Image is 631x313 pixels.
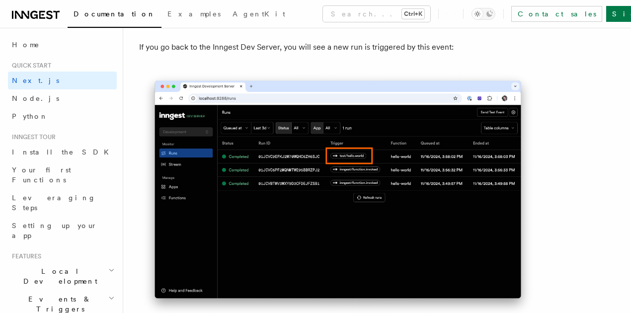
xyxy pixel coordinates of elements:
[12,222,97,239] span: Setting up your app
[8,252,41,260] span: Features
[402,9,424,19] kbd: Ctrl+K
[472,8,495,20] button: Toggle dark mode
[8,161,117,189] a: Your first Functions
[161,3,227,27] a: Examples
[139,40,537,54] p: If you go back to the Inngest Dev Server, you will see a new run is triggered by this event:
[12,194,96,212] span: Leveraging Steps
[8,36,117,54] a: Home
[167,10,221,18] span: Examples
[12,94,59,102] span: Node.js
[511,6,602,22] a: Contact sales
[8,107,117,125] a: Python
[323,6,430,22] button: Search...Ctrl+K
[74,10,156,18] span: Documentation
[8,143,117,161] a: Install the SDK
[8,62,51,70] span: Quick start
[227,3,291,27] a: AgentKit
[8,262,117,290] button: Local Development
[8,89,117,107] a: Node.js
[12,40,40,50] span: Home
[8,72,117,89] a: Next.js
[233,10,285,18] span: AgentKit
[12,112,48,120] span: Python
[8,133,56,141] span: Inngest tour
[8,266,108,286] span: Local Development
[68,3,161,28] a: Documentation
[12,166,71,184] span: Your first Functions
[8,217,117,244] a: Setting up your app
[12,77,59,84] span: Next.js
[12,148,115,156] span: Install the SDK
[8,189,117,217] a: Leveraging Steps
